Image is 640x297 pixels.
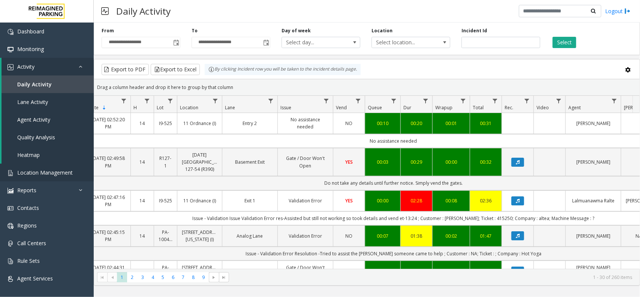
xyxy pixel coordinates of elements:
[345,159,353,165] span: YES
[172,37,180,48] span: Toggle popup
[117,272,127,282] span: Page 1
[346,233,353,239] span: NO
[159,197,172,204] a: I9-525
[102,64,149,75] button: Export to PDF
[182,264,217,278] a: [STREET_ADDRESS][US_STATE] (I)
[372,37,434,48] span: Select location...
[346,268,353,274] span: NO
[17,63,34,70] span: Activity
[210,96,220,106] a: Location Filter Menu
[188,272,198,282] span: Page 8
[1,111,94,128] a: Agent Activity
[151,64,200,75] button: Export to Excel
[227,232,273,240] a: Analog Lane
[625,7,631,15] img: logout
[370,158,396,166] a: 00:03
[94,81,640,94] div: Drag a column header and drop it here to group by that column
[421,96,431,106] a: Dur Filter Menu
[17,81,52,88] span: Daily Activity
[7,258,13,264] img: 'icon'
[570,264,616,278] a: [PERSON_NAME] [PERSON_NAME]
[522,96,532,106] a: Rec. Filter Menu
[127,272,137,282] span: Page 2
[475,267,497,274] a: 00:36
[570,232,616,240] a: [PERSON_NAME]
[209,272,219,283] span: Go to the next page
[159,229,172,243] a: PA-1004494
[475,232,497,240] div: 01:47
[227,158,273,166] a: Basement Exit
[142,96,152,106] a: H Filter Menu
[198,272,208,282] span: Page 9
[7,223,13,229] img: 'icon'
[475,158,497,166] a: 00:32
[182,197,217,204] a: 11 Ordnance (I)
[7,241,13,247] img: 'icon'
[180,104,198,111] span: Location
[148,272,158,282] span: Page 4
[370,267,396,274] div: 00:05
[208,66,214,72] img: infoIcon.svg
[338,267,360,274] a: NO
[234,274,632,280] kendo-pager-info: 1 - 30 of 260 items
[372,27,393,34] label: Location
[221,274,227,280] span: Go to the last page
[537,104,549,111] span: Video
[437,232,465,240] a: 00:02
[262,37,270,48] span: Toggle popup
[280,104,291,111] span: Issue
[1,75,94,93] a: Daily Activity
[405,120,428,127] a: 00:20
[90,155,126,169] a: [DATE] 02:49:58 PM
[338,120,360,127] a: NO
[17,187,36,194] span: Reports
[370,197,396,204] a: 00:00
[458,96,468,106] a: Wrapup Filter Menu
[475,197,497,204] a: 02:36
[389,96,399,106] a: Queue Filter Menu
[336,104,347,111] span: Vend
[157,104,163,111] span: Lot
[135,267,149,274] a: 14
[403,104,411,111] span: Dur
[90,194,126,208] a: [DATE] 02:47:16 PM
[159,264,172,278] a: PA-1004494
[227,197,273,204] a: Exit 1
[570,158,616,166] a: [PERSON_NAME]
[568,104,581,111] span: Agent
[475,120,497,127] a: 00:31
[370,232,396,240] a: 00:07
[437,120,465,127] a: 00:01
[168,272,178,282] span: Page 6
[1,146,94,164] a: Heatmap
[101,2,109,20] img: pageIcon
[7,29,13,35] img: 'icon'
[405,197,428,204] a: 02:28
[17,240,46,247] span: Call Centers
[17,222,37,229] span: Regions
[282,197,328,204] a: Validation Error
[17,204,39,211] span: Contacts
[159,155,172,169] a: R127-1
[17,98,48,106] span: Lane Activity
[345,197,353,204] span: YES
[609,96,619,106] a: Agent Filter Menu
[135,232,149,240] a: 14
[1,128,94,146] a: Quality Analysis
[1,93,94,111] a: Lane Activity
[135,158,149,166] a: 14
[182,120,217,127] a: 11 Ordnance (I)
[227,120,273,127] a: Entry 2
[282,116,328,130] a: No assistance needed
[225,104,235,111] span: Lane
[165,96,175,106] a: Lot Filter Menu
[192,27,198,34] label: To
[94,96,640,269] div: Data table
[570,120,616,127] a: [PERSON_NAME]
[282,37,344,48] span: Select day...
[182,151,217,173] a: [DATE] [GEOGRAPHIC_DATA] 127-54 (R390)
